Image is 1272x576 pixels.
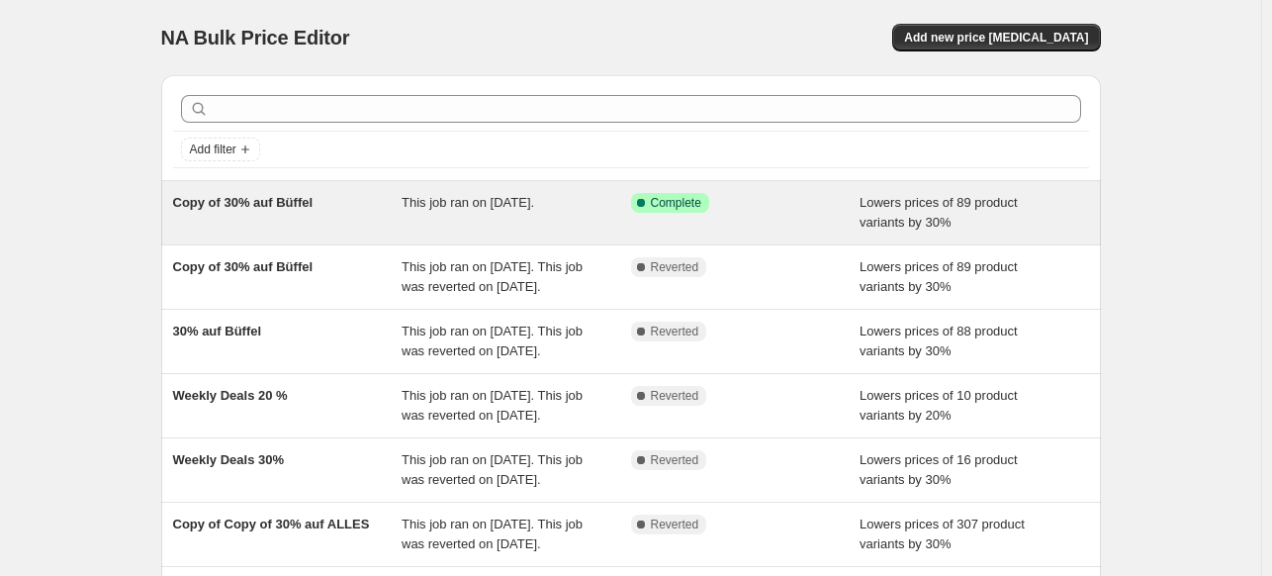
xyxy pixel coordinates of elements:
[651,259,699,275] span: Reverted
[173,324,262,338] span: 30% auf Büffel
[402,517,583,551] span: This job ran on [DATE]. This job was reverted on [DATE].
[402,388,583,423] span: This job ran on [DATE]. This job was reverted on [DATE].
[892,24,1100,51] button: Add new price [MEDICAL_DATA]
[651,324,699,339] span: Reverted
[860,388,1018,423] span: Lowers prices of 10 product variants by 20%
[173,388,288,403] span: Weekly Deals 20 %
[181,138,260,161] button: Add filter
[651,517,699,532] span: Reverted
[402,195,534,210] span: This job ran on [DATE].
[904,30,1088,46] span: Add new price [MEDICAL_DATA]
[190,142,236,157] span: Add filter
[402,324,583,358] span: This job ran on [DATE]. This job was reverted on [DATE].
[402,259,583,294] span: This job ran on [DATE]. This job was reverted on [DATE].
[860,259,1018,294] span: Lowers prices of 89 product variants by 30%
[860,324,1018,358] span: Lowers prices of 88 product variants by 30%
[860,195,1018,230] span: Lowers prices of 89 product variants by 30%
[173,452,285,467] span: Weekly Deals 30%
[173,259,314,274] span: Copy of 30% auf Büffel
[173,195,314,210] span: Copy of 30% auf Büffel
[651,452,699,468] span: Reverted
[173,517,370,531] span: Copy of Copy of 30% auf ALLES
[651,195,701,211] span: Complete
[161,27,350,48] span: NA Bulk Price Editor
[860,452,1018,487] span: Lowers prices of 16 product variants by 30%
[651,388,699,404] span: Reverted
[860,517,1025,551] span: Lowers prices of 307 product variants by 30%
[402,452,583,487] span: This job ran on [DATE]. This job was reverted on [DATE].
